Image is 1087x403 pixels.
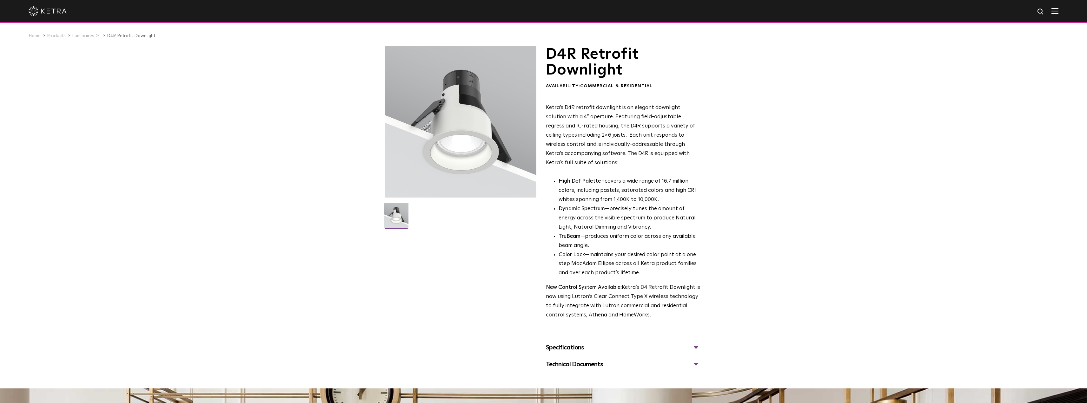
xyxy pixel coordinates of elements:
[47,34,66,38] a: Products
[559,206,605,211] strong: Dynamic Spectrum
[29,34,41,38] a: Home
[546,103,700,167] p: Ketra’s D4R retrofit downlight is an elegant downlight solution with a 4” aperture. Featuring fie...
[1051,8,1058,14] img: Hamburger%20Nav.svg
[559,177,700,205] p: covers a wide range of 16.7 million colors, including pastels, saturated colors and high CRI whit...
[29,6,67,16] img: ketra-logo-2019-white
[559,234,580,239] strong: TruBeam
[559,250,700,278] li: —maintains your desired color point at a one step MacAdam Ellipse across all Ketra product famili...
[559,205,700,232] li: —precisely tunes the amount of energy across the visible spectrum to produce Natural Light, Natur...
[107,34,155,38] a: D4R Retrofit Downlight
[1037,8,1045,16] img: search icon
[546,285,622,290] strong: New Control System Available:
[546,359,700,369] div: Technical Documents
[559,252,585,257] strong: Color Lock
[546,46,700,78] h1: D4R Retrofit Downlight
[559,232,700,250] li: —produces uniform color across any available beam angle.
[384,203,408,232] img: D4R Retrofit Downlight
[559,179,605,184] strong: High Def Palette -
[72,34,94,38] a: Luminaires
[546,342,700,353] div: Specifications
[580,84,653,88] span: Commercial & Residential
[546,283,700,320] p: Ketra’s D4 Retrofit Downlight is now using Lutron’s Clear Connect Type X wireless technology to f...
[546,83,700,89] div: Availability:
